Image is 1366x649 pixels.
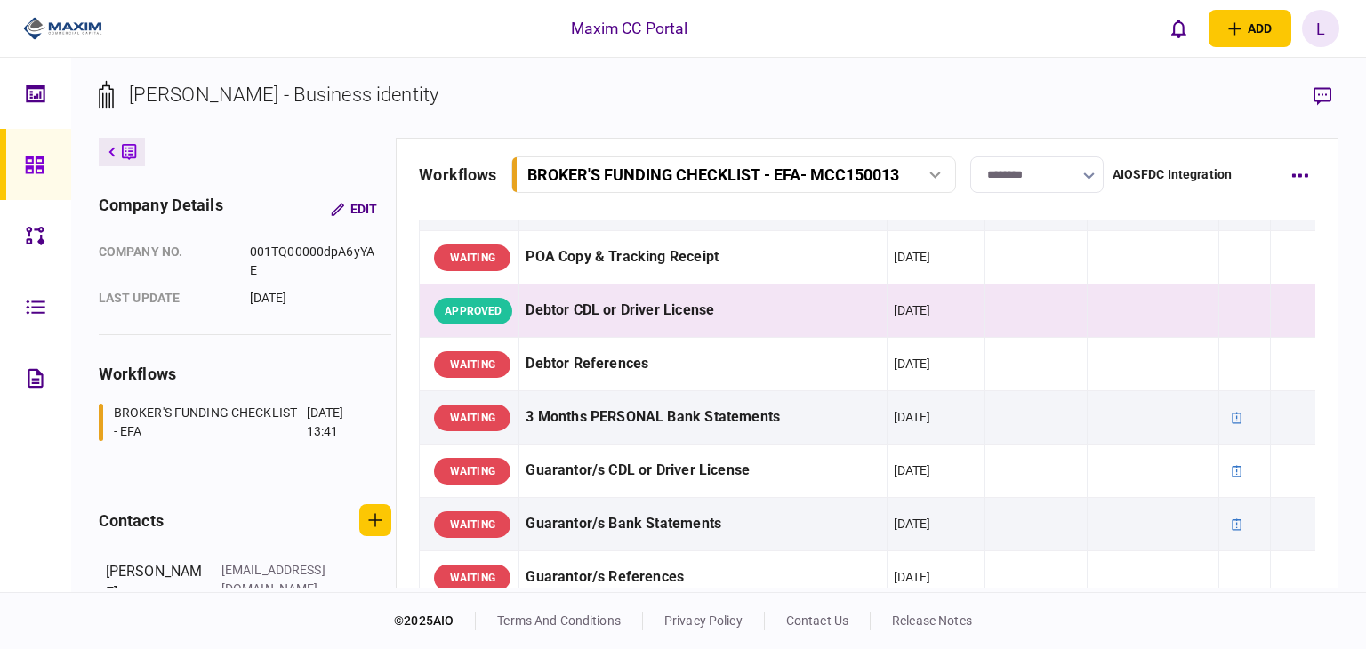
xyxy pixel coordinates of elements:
[434,298,512,324] div: APPROVED
[526,344,880,384] div: Debtor References
[434,565,510,591] div: WAITING
[99,243,232,280] div: company no.
[99,404,370,441] a: BROKER'S FUNDING CHECKLIST - EFA[DATE] 13:41
[1161,10,1198,47] button: open notifications list
[894,515,931,533] div: [DATE]
[99,362,392,386] div: workflows
[129,80,438,109] div: [PERSON_NAME] - Business identity
[511,156,956,193] button: BROKER'S FUNDING CHECKLIST - EFA- MCC150013
[894,301,931,319] div: [DATE]
[434,458,510,485] div: WAITING
[434,244,510,271] div: WAITING
[571,17,688,40] div: Maxim CC Portal
[894,408,931,426] div: [DATE]
[1113,165,1233,184] div: AIOSFDC Integration
[527,165,899,184] div: BROKER'S FUNDING CHECKLIST - EFA - MCC150013
[526,291,880,331] div: Debtor CDL or Driver License
[250,243,379,280] div: 001TQ00000dpA6yYAE
[786,613,848,628] a: contact us
[114,404,302,441] div: BROKER'S FUNDING CHECKLIST - EFA
[106,561,204,617] div: [PERSON_NAME]
[664,613,743,628] a: privacy policy
[1302,10,1339,47] button: L
[526,451,880,491] div: Guarantor/s CDL or Driver License
[434,511,510,538] div: WAITING
[894,248,931,266] div: [DATE]
[307,404,370,441] div: [DATE] 13:41
[434,405,510,431] div: WAITING
[99,289,232,308] div: last update
[526,504,880,544] div: Guarantor/s Bank Statements
[23,15,102,42] img: client company logo
[894,355,931,373] div: [DATE]
[99,193,223,225] div: company details
[526,557,880,597] div: Guarantor/s References
[526,397,880,437] div: 3 Months PERSONAL Bank Statements
[99,509,164,533] div: contacts
[497,613,621,628] a: terms and conditions
[526,237,880,277] div: POA Copy & Tracking Receipt
[394,612,476,630] div: © 2025 AIO
[1209,10,1291,47] button: open adding identity options
[419,163,496,187] div: workflows
[892,613,972,628] a: release notes
[894,461,931,479] div: [DATE]
[250,289,379,308] div: [DATE]
[317,193,391,225] button: Edit
[221,561,337,598] div: [EMAIL_ADDRESS][DOMAIN_NAME]
[894,568,931,586] div: [DATE]
[434,351,510,378] div: WAITING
